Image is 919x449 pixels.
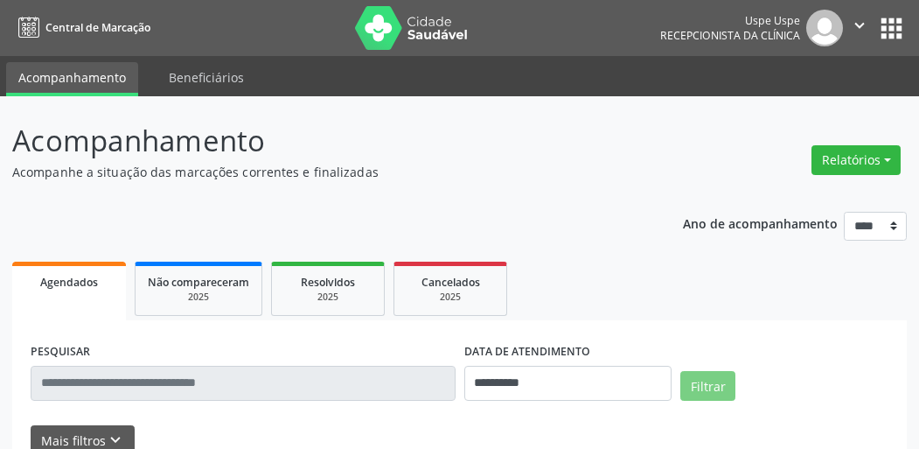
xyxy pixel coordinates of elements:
[660,28,800,43] span: Recepcionista da clínica
[301,275,355,290] span: Resolvidos
[806,10,843,46] img: img
[12,163,638,181] p: Acompanhe a situação das marcações correntes e finalizadas
[148,291,249,304] div: 2025
[680,371,735,401] button: Filtrar
[12,119,638,163] p: Acompanhamento
[843,10,876,46] button: 
[850,16,869,35] i: 
[660,13,800,28] div: Uspe Uspe
[6,62,138,96] a: Acompanhamento
[683,212,838,234] p: Ano de acompanhamento
[45,20,150,35] span: Central de Marcação
[40,275,98,290] span: Agendados
[12,13,150,42] a: Central de Marcação
[31,339,90,366] label: PESQUISAR
[157,62,256,93] a: Beneficiários
[876,13,907,44] button: apps
[421,275,480,290] span: Cancelados
[148,275,249,290] span: Não compareceram
[811,145,901,175] button: Relatórios
[407,291,494,304] div: 2025
[284,291,372,304] div: 2025
[464,339,590,366] label: DATA DE ATENDIMENTO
